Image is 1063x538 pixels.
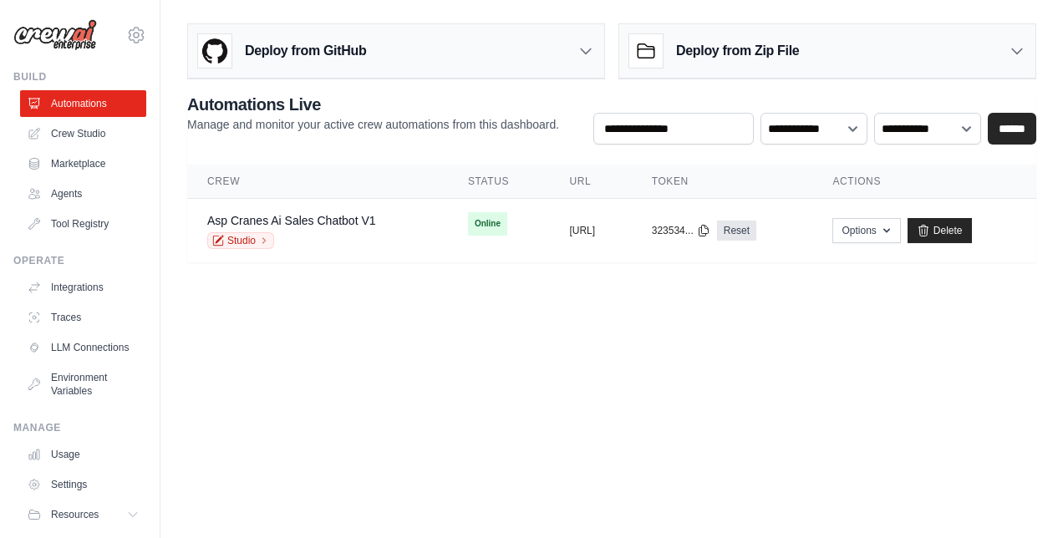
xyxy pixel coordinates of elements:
[207,232,274,249] a: Studio
[448,165,549,199] th: Status
[20,471,146,498] a: Settings
[717,221,756,241] a: Reset
[13,19,97,51] img: Logo
[20,150,146,177] a: Marketplace
[51,508,99,521] span: Resources
[20,304,146,331] a: Traces
[13,254,146,267] div: Operate
[20,364,146,404] a: Environment Variables
[812,165,1036,199] th: Actions
[245,41,366,61] h3: Deploy from GitHub
[20,501,146,528] button: Resources
[20,211,146,237] a: Tool Registry
[187,165,448,199] th: Crew
[908,218,972,243] a: Delete
[13,421,146,434] div: Manage
[676,41,799,61] h3: Deploy from Zip File
[20,90,146,117] a: Automations
[632,165,813,199] th: Token
[468,212,507,236] span: Online
[187,116,559,133] p: Manage and monitor your active crew automations from this dashboard.
[198,34,231,68] img: GitHub Logo
[20,441,146,468] a: Usage
[832,218,900,243] button: Options
[20,334,146,361] a: LLM Connections
[652,224,710,237] button: 323534...
[207,214,376,227] a: Asp Cranes Ai Sales Chatbot V1
[20,180,146,207] a: Agents
[20,274,146,301] a: Integrations
[20,120,146,147] a: Crew Studio
[13,70,146,84] div: Build
[187,93,559,116] h2: Automations Live
[549,165,631,199] th: URL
